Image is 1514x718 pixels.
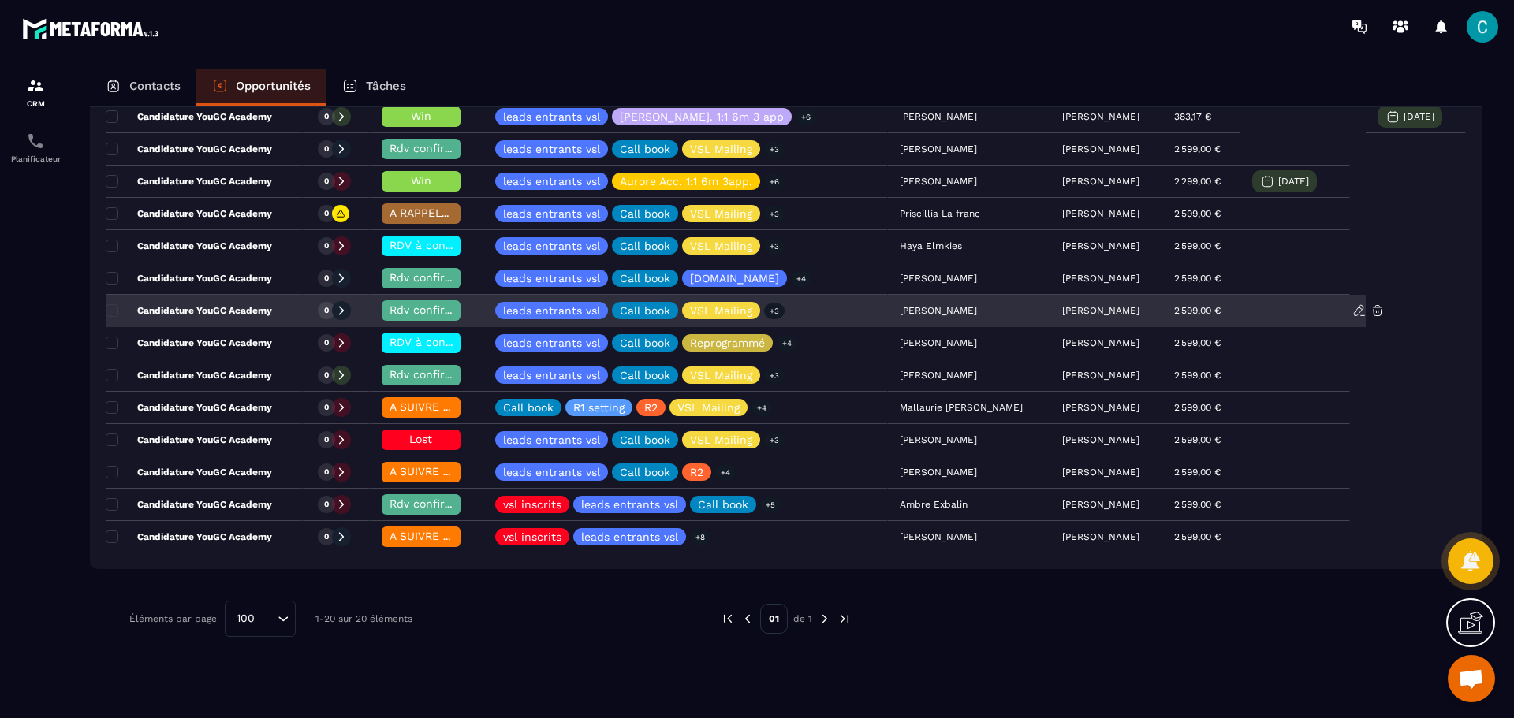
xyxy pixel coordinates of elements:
p: Candidature YouGC Academy [106,143,272,155]
p: R2 [690,467,703,478]
p: +8 [690,529,710,545]
span: Rdv confirmé ✅ [390,497,479,510]
span: A RAPPELER/GHOST/NO SHOW✖️ [390,206,568,219]
p: Candidature YouGC Academy [106,337,272,349]
p: 0 [324,176,329,187]
p: +4 [751,400,772,416]
p: 01 [760,604,788,634]
p: Call book [620,208,670,219]
p: 2 599,00 € [1174,337,1221,348]
p: VSL Mailing [690,305,752,316]
span: Win [411,110,431,122]
span: Rdv confirmé ✅ [390,303,479,316]
p: 2 299,00 € [1174,176,1221,187]
p: Call book [620,467,670,478]
p: 0 [324,499,329,510]
p: Candidature YouGC Academy [106,207,272,220]
p: [PERSON_NAME] [1062,499,1139,510]
p: [PERSON_NAME] [1062,208,1139,219]
p: Éléments par page [129,613,217,624]
p: Planificateur [4,154,67,163]
img: next [818,612,832,626]
p: 0 [324,111,329,122]
p: Candidature YouGC Academy [106,175,272,188]
p: Reprogrammé [690,337,765,348]
p: VSL Mailing [677,402,740,413]
span: RDV à conf. A RAPPELER [390,239,522,251]
p: +5 [760,497,781,513]
p: vsl inscrits [503,499,561,510]
p: [DATE] [1404,111,1434,122]
p: Call book [620,240,670,251]
p: +4 [715,464,736,481]
p: +4 [791,270,811,287]
img: prev [721,612,735,626]
p: VSL Mailing [690,240,752,251]
p: +3 [764,238,785,255]
p: leads entrants vsl [503,111,600,122]
p: CRM [4,99,67,108]
p: leads entrants vsl [503,143,600,154]
p: 0 [324,434,329,445]
p: +6 [796,109,816,125]
p: 2 599,00 € [1174,499,1221,510]
div: Ouvrir le chat [1448,655,1495,702]
a: Contacts [90,69,196,106]
p: 2 599,00 € [1174,467,1221,478]
p: +4 [777,335,797,352]
p: 2 599,00 € [1174,370,1221,381]
p: Aurore Acc. 1:1 6m 3app. [620,176,752,187]
img: formation [26,76,45,95]
p: [PERSON_NAME] [1062,531,1139,542]
p: +3 [764,141,785,158]
p: leads entrants vsl [503,208,600,219]
p: Candidature YouGC Academy [106,110,272,123]
p: leads entrants vsl [503,337,600,348]
p: leads entrants vsl [503,370,600,381]
p: [PERSON_NAME]. 1:1 6m 3 app [620,111,784,122]
p: leads entrants vsl [503,176,600,187]
p: Call book [620,305,670,316]
p: 0 [324,402,329,413]
span: Rdv confirmé ✅ [390,368,479,381]
p: 2 599,00 € [1174,240,1221,251]
p: 0 [324,305,329,316]
p: VSL Mailing [690,434,752,445]
p: 0 [324,337,329,348]
img: scheduler [26,132,45,151]
p: [PERSON_NAME] [1062,402,1139,413]
p: 2 599,00 € [1174,305,1221,316]
span: 100 [231,610,260,627]
p: 0 [324,370,329,381]
p: Candidature YouGC Academy [106,304,272,317]
p: VSL Mailing [690,370,752,381]
a: formationformationCRM [4,65,67,120]
p: +3 [764,303,785,319]
span: A SUIVRE ⏳ [390,465,457,478]
p: 1-20 sur 20 éléments [315,613,412,624]
p: leads entrants vsl [503,273,600,284]
p: Call book [620,370,670,381]
p: Candidature YouGC Academy [106,466,272,478]
p: R1 setting [573,402,625,413]
p: [DATE] [1278,176,1309,187]
p: +3 [764,432,785,448]
p: Call book [620,273,670,284]
p: [PERSON_NAME] [1062,370,1139,381]
img: logo [22,14,164,43]
p: Call book [698,499,748,510]
p: Candidature YouGC Academy [106,530,272,543]
p: Candidature YouGC Academy [106,240,272,252]
a: schedulerschedulerPlanificateur [4,120,67,175]
span: Rdv confirmé ✅ [390,271,479,284]
p: Candidature YouGC Academy [106,498,272,511]
p: 0 [324,531,329,542]
p: [PERSON_NAME] [1062,434,1139,445]
p: 0 [324,467,329,478]
a: Opportunités [196,69,326,106]
p: VSL Mailing [690,208,752,219]
p: Call book [620,143,670,154]
input: Search for option [260,610,274,627]
p: Opportunités [236,79,311,93]
span: Rdv confirmé ✅ [390,142,479,154]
